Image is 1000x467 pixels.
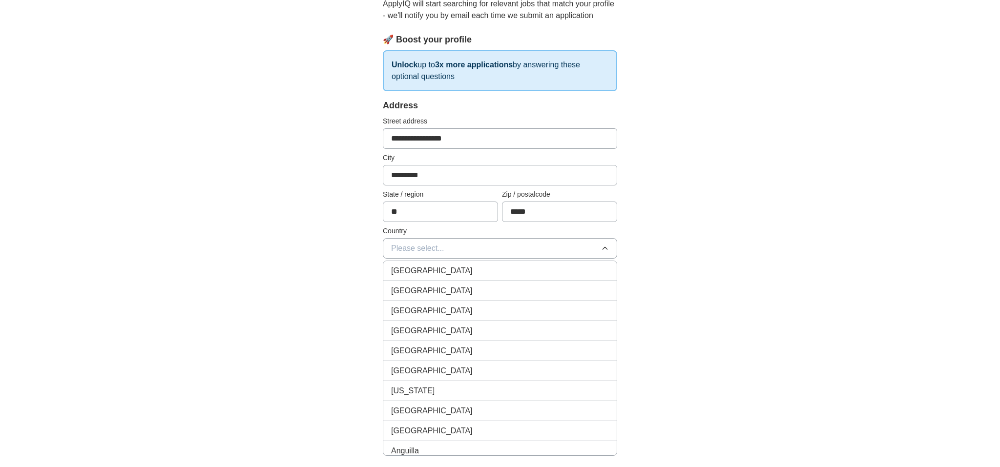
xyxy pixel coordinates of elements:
span: [GEOGRAPHIC_DATA] [391,365,473,377]
strong: Unlock [392,61,417,69]
div: Address [383,99,617,112]
label: Zip / postalcode [502,189,617,200]
span: [GEOGRAPHIC_DATA] [391,345,473,357]
strong: 3x more applications [435,61,513,69]
p: up to by answering these optional questions [383,50,617,91]
span: [GEOGRAPHIC_DATA] [391,305,473,317]
span: [GEOGRAPHIC_DATA] [391,425,473,437]
span: [GEOGRAPHIC_DATA] [391,325,473,337]
span: [US_STATE] [391,385,435,397]
label: State / region [383,189,498,200]
span: [GEOGRAPHIC_DATA] [391,405,473,417]
div: 🚀 Boost your profile [383,33,617,46]
label: Street address [383,116,617,126]
span: [GEOGRAPHIC_DATA] [391,265,473,277]
button: Please select... [383,238,617,259]
label: City [383,153,617,163]
span: [GEOGRAPHIC_DATA] [391,285,473,297]
span: Anguilla [391,445,419,457]
span: Please select... [391,243,444,254]
label: Country [383,226,617,236]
